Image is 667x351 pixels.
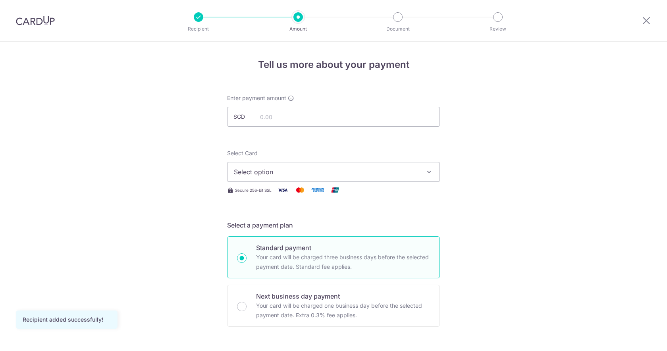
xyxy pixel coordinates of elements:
[368,25,427,33] p: Document
[468,25,527,33] p: Review
[256,301,430,320] p: Your card will be charged one business day before the selected payment date. Extra 0.3% fee applies.
[327,185,343,195] img: Union Pay
[292,185,308,195] img: Mastercard
[227,107,440,127] input: 0.00
[234,167,419,177] span: Select option
[227,220,440,230] h5: Select a payment plan
[16,16,55,25] img: CardUp
[269,25,328,33] p: Amount
[227,94,286,102] span: Enter payment amount
[227,58,440,72] h4: Tell us more about your payment
[256,253,430,272] p: Your card will be charged three business days before the selected payment date. Standard fee appl...
[256,291,430,301] p: Next business day payment
[235,187,272,193] span: Secure 256-bit SSL
[233,113,254,121] span: SGD
[275,185,291,195] img: Visa
[256,243,430,253] p: Standard payment
[23,316,111,324] div: Recipient added successfully!
[227,150,258,156] span: translation missing: en.payables.payment_networks.credit_card.summary.labels.select_card
[169,25,228,33] p: Recipient
[227,162,440,182] button: Select option
[310,185,326,195] img: American Express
